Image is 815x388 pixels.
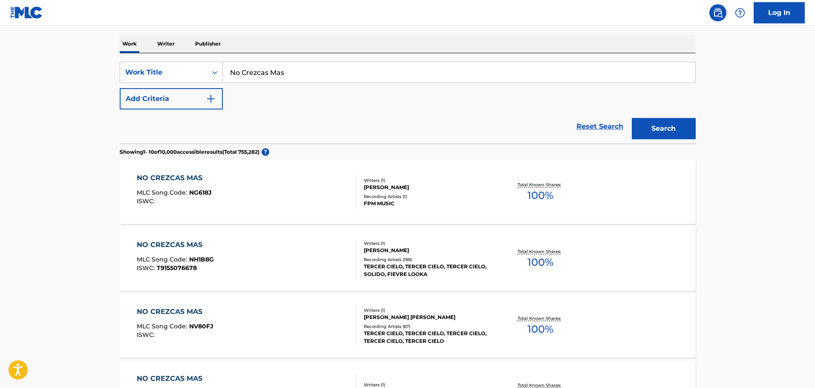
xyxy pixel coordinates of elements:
[364,177,492,184] div: Writers ( 1 )
[120,294,696,358] a: NO CREZCAS MASMLC Song Code:NV80FJISWC:Writers (1)[PERSON_NAME] [PERSON_NAME]Recording Artists (6...
[364,382,492,388] div: Writers ( 1 )
[518,181,563,188] p: Total Known Shares:
[120,148,259,156] p: Showing 1 - 10 of 10,000 accessible results (Total 755,282 )
[120,88,223,109] button: Add Criteria
[189,189,212,196] span: NG618J
[709,4,726,21] a: Public Search
[364,323,492,330] div: Recording Artists ( 67 )
[262,148,269,156] span: ?
[364,193,492,200] div: Recording Artists ( 1 )
[137,264,157,272] span: ISWC :
[137,240,214,250] div: NO CREZCAS MAS
[193,35,223,53] p: Publisher
[120,160,696,224] a: NO CREZCAS MASMLC Song Code:NG618JISWC:Writers (1)[PERSON_NAME]Recording Artists (1)FPM MUSICTota...
[120,227,696,291] a: NO CREZCAS MASMLC Song Code:NH1B8GISWC:T9155076678Writers (1)[PERSON_NAME]Recording Artists (189)...
[772,347,815,388] iframe: Chat Widget
[518,315,563,322] p: Total Known Shares:
[754,2,805,23] a: Log In
[364,313,492,321] div: [PERSON_NAME] [PERSON_NAME]
[120,35,139,53] p: Work
[572,117,628,136] a: Reset Search
[713,8,723,18] img: search
[735,8,745,18] img: help
[137,307,213,317] div: NO CREZCAS MAS
[364,200,492,207] div: FPM MUSIC
[137,331,157,339] span: ISWC :
[157,264,197,272] span: T9155076678
[189,322,213,330] span: NV80FJ
[137,173,212,183] div: NO CREZCAS MAS
[364,330,492,345] div: TERCER CIELO, TERCER CIELO, TERCER CIELO, TERCER CIELO, TERCER CIELO
[137,256,189,263] span: MLC Song Code :
[632,118,696,139] button: Search
[364,307,492,313] div: Writers ( 1 )
[120,62,696,144] form: Search Form
[364,247,492,254] div: [PERSON_NAME]
[364,240,492,247] div: Writers ( 1 )
[155,35,177,53] p: Writer
[731,4,749,21] div: Help
[527,188,553,203] span: 100 %
[189,256,214,263] span: NH1B8G
[527,255,553,270] span: 100 %
[206,94,216,104] img: 9d2ae6d4665cec9f34b9.svg
[364,184,492,191] div: [PERSON_NAME]
[137,197,157,205] span: ISWC :
[527,322,553,337] span: 100 %
[364,256,492,263] div: Recording Artists ( 189 )
[364,263,492,278] div: TERCER CIELO, TERCER CIELO, TERCER CIELO, SOLIDO, FIEVRE LOOKA
[137,322,189,330] span: MLC Song Code :
[125,67,202,78] div: Work Title
[137,189,189,196] span: MLC Song Code :
[137,374,214,384] div: NO CREZCAS MAS
[10,6,43,19] img: MLC Logo
[518,248,563,255] p: Total Known Shares:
